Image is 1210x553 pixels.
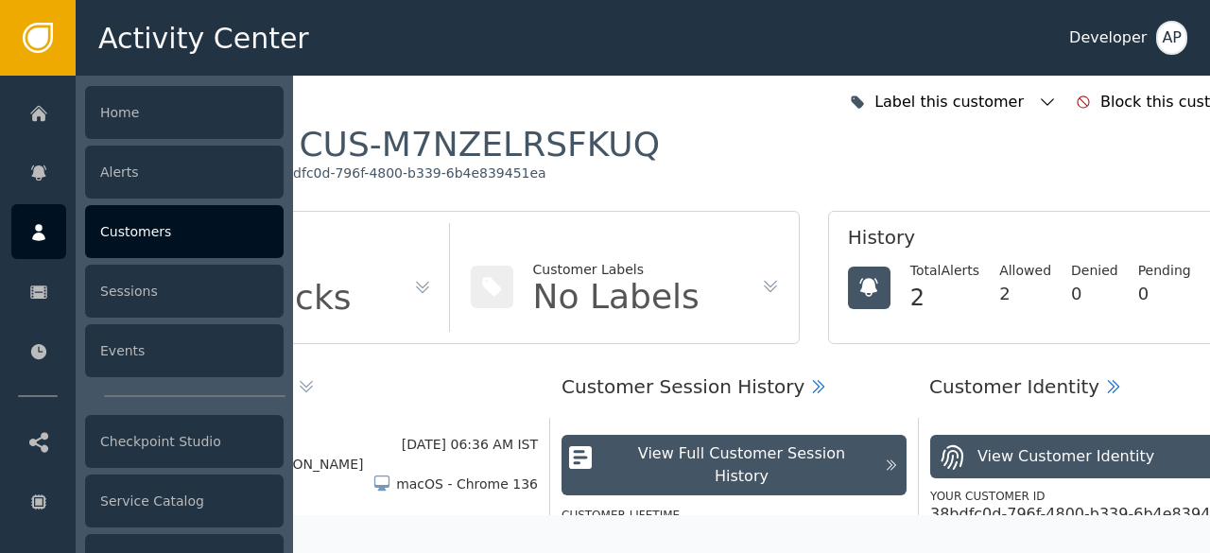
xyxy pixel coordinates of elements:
[402,435,538,455] div: [DATE] 06:36 AM IST
[85,146,284,199] div: Alerts
[910,281,979,315] div: 2
[11,145,284,199] a: Alerts
[268,165,545,182] div: 38bdfc0d-796f-4800-b339-6b4e839451ea
[11,85,284,140] a: Home
[874,91,1028,113] div: Label this customer
[562,509,680,522] label: Customer Lifetime
[999,281,1051,306] div: 2
[85,475,284,527] div: Service Catalog
[999,261,1051,281] div: Allowed
[533,260,700,280] div: Customer Labels
[11,414,284,469] a: Checkpoint Studio
[11,264,284,319] a: Sessions
[1156,21,1187,55] button: AP
[396,475,538,494] div: macOS - Chrome 136
[609,442,874,488] div: View Full Customer Session History
[1069,26,1147,49] div: Developer
[1138,261,1191,281] div: Pending
[11,474,284,528] a: Service Catalog
[85,415,284,468] div: Checkpoint Studio
[85,265,284,318] div: Sessions
[1138,281,1191,306] div: 0
[98,17,309,60] span: Activity Center
[562,372,804,401] div: Customer Session History
[929,372,1099,401] div: Customer Identity
[1071,261,1118,281] div: Denied
[533,280,700,314] div: No Labels
[845,81,1062,123] button: Label this customer
[85,86,284,139] div: Home
[85,205,284,258] div: Customers
[11,323,284,378] a: Events
[910,261,979,281] div: Total Alerts
[562,435,907,495] button: View Full Customer Session History
[977,445,1154,468] div: View Customer Identity
[102,123,660,165] div: Customer :
[1071,281,1118,306] div: 0
[85,324,284,377] div: Events
[299,123,660,165] div: CUS-M7NZELRSFKUQ
[11,204,284,259] a: Customers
